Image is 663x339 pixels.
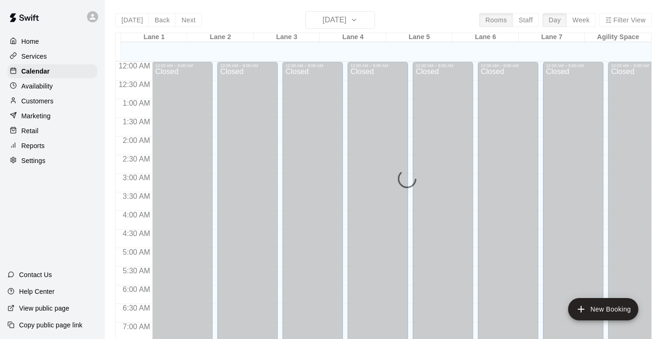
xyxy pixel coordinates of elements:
[415,63,470,68] div: 12:00 AM – 9:00 AM
[19,287,54,296] p: Help Center
[21,96,54,106] p: Customers
[21,111,51,121] p: Marketing
[7,34,97,48] a: Home
[121,230,153,237] span: 4:30 AM
[121,192,153,200] span: 3:30 AM
[155,63,210,68] div: 12:00 AM – 9:00 AM
[21,156,46,165] p: Settings
[285,63,340,68] div: 12:00 AM – 9:00 AM
[386,33,452,42] div: Lane 5
[220,63,275,68] div: 12:00 AM – 9:00 AM
[21,81,53,91] p: Availability
[481,63,536,68] div: 12:00 AM – 9:00 AM
[7,49,97,63] a: Services
[519,33,585,42] div: Lane 7
[21,37,39,46] p: Home
[121,323,153,331] span: 7:00 AM
[121,33,187,42] div: Lane 1
[121,267,153,275] span: 5:30 AM
[21,67,50,76] p: Calendar
[121,155,153,163] span: 2:30 AM
[546,63,601,68] div: 12:00 AM – 9:00 AM
[7,94,97,108] a: Customers
[19,304,69,313] p: View public page
[121,136,153,144] span: 2:00 AM
[121,285,153,293] span: 6:00 AM
[121,211,153,219] span: 4:00 AM
[121,118,153,126] span: 1:30 AM
[116,81,153,88] span: 12:30 AM
[21,126,39,136] p: Retail
[7,139,97,153] a: Reports
[585,33,651,42] div: Agility Space
[116,62,153,70] span: 12:00 AM
[7,154,97,168] a: Settings
[187,33,253,42] div: Lane 2
[21,141,45,150] p: Reports
[350,63,405,68] div: 12:00 AM – 9:00 AM
[121,248,153,256] span: 5:00 AM
[121,304,153,312] span: 6:30 AM
[121,99,153,107] span: 1:00 AM
[19,320,82,330] p: Copy public page link
[7,124,97,138] a: Retail
[254,33,320,42] div: Lane 3
[121,174,153,182] span: 3:00 AM
[320,33,386,42] div: Lane 4
[568,298,638,320] button: add
[7,79,97,93] a: Availability
[21,52,47,61] p: Services
[19,270,52,279] p: Contact Us
[452,33,518,42] div: Lane 6
[7,109,97,123] a: Marketing
[7,64,97,78] a: Calendar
